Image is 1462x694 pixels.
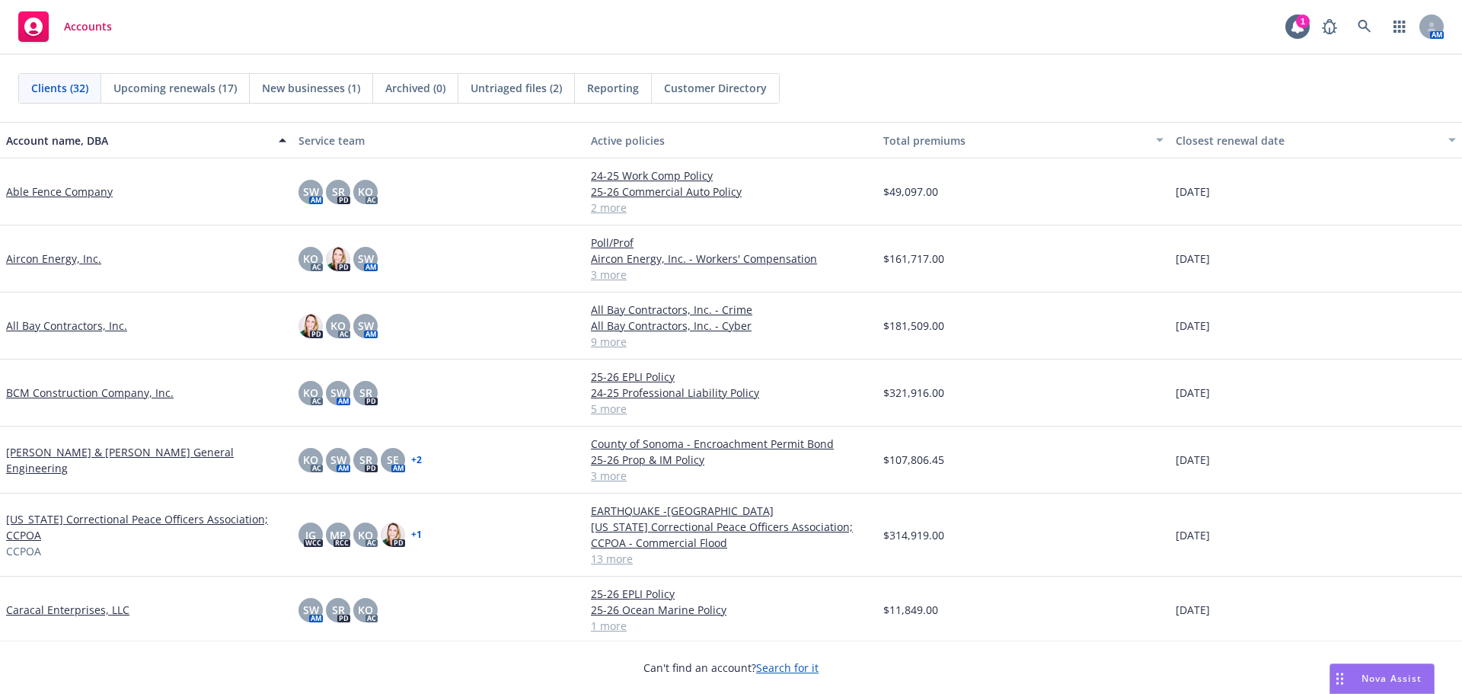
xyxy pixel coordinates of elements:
a: County of Sonoma - Encroachment Permit Bond [591,436,871,452]
a: + 1 [411,530,422,539]
span: SR [332,184,345,200]
span: $11,849.00 [883,602,938,618]
span: CCPOA [6,543,41,559]
span: SR [359,452,372,468]
span: Accounts [64,21,112,33]
img: photo [298,314,323,338]
span: [DATE] [1176,184,1210,200]
span: $314,919.00 [883,527,944,543]
span: $107,806.45 [883,452,944,468]
span: $181,509.00 [883,318,944,334]
button: Active policies [585,122,877,158]
img: photo [381,523,405,547]
span: KO [303,385,318,401]
a: [US_STATE] Correctional Peace Officers Association; CCPOA - Commercial Flood [591,519,871,551]
a: 25-26 EPLI Policy [591,369,871,385]
a: 2 more [591,200,871,216]
span: Nova Assist [1361,672,1422,685]
span: Reporting [587,80,639,96]
a: 13 more [591,551,871,567]
a: 1 more [591,618,871,634]
a: 25-26 EPLI Policy [591,586,871,602]
span: SW [303,602,319,618]
a: 25-26 Ocean Marine Policy [591,602,871,618]
a: Aircon Energy, Inc. [6,251,101,267]
a: Poll/Prof [591,235,871,251]
span: KO [303,251,318,267]
a: All Bay Contractors, Inc. - Crime [591,302,871,318]
span: $321,916.00 [883,385,944,401]
a: Switch app [1384,11,1415,42]
span: MP [330,527,346,543]
a: Able Fence Company [6,184,113,200]
a: All Bay Contractors, Inc. - Cyber [591,318,871,334]
span: Untriaged files (2) [471,80,562,96]
a: [PERSON_NAME] & [PERSON_NAME] General Engineering [6,444,286,476]
span: [DATE] [1176,527,1210,543]
a: 24-25 Work Comp Policy [591,168,871,184]
span: [DATE] [1176,251,1210,267]
button: Nova Assist [1330,664,1435,694]
span: SW [358,251,374,267]
a: BCM Construction Company, Inc. [6,385,174,401]
span: Customer Directory [664,80,767,96]
a: Search [1349,11,1380,42]
div: Drag to move [1330,664,1349,693]
a: 9 more [591,334,871,350]
a: 25-26 Commercial Auto Policy [591,184,871,200]
a: Report a Bug [1314,11,1345,42]
span: KO [358,602,373,618]
span: SW [330,385,346,401]
span: Can't find an account? [643,660,819,676]
span: [DATE] [1176,602,1210,618]
button: Service team [292,122,585,158]
span: KO [330,318,346,334]
span: JG [305,527,316,543]
span: [DATE] [1176,385,1210,401]
a: 25-26 Prop & IM Policy [591,452,871,468]
div: Account name, DBA [6,133,270,149]
a: 5 more [591,401,871,417]
span: New businesses (1) [262,80,360,96]
span: [DATE] [1176,318,1210,334]
div: 1 [1296,14,1310,28]
a: [US_STATE] Correctional Peace Officers Association; CCPOA [6,511,286,543]
span: KO [358,184,373,200]
img: photo [326,247,350,271]
a: + 2 [411,456,422,465]
span: Archived (0) [385,80,445,96]
div: Active policies [591,133,871,149]
span: SR [359,385,372,401]
button: Total premiums [877,122,1170,158]
a: All Bay Contractors, Inc. [6,318,127,334]
span: SR [332,602,345,618]
a: EARTHQUAKE -[GEOGRAPHIC_DATA] [591,503,871,519]
a: Accounts [12,5,118,48]
span: SW [303,184,319,200]
a: 24-25 Professional Liability Policy [591,385,871,401]
span: SW [358,318,374,334]
a: Caracal Enterprises, LLC [6,602,129,618]
span: SE [387,452,399,468]
span: $49,097.00 [883,184,938,200]
span: [DATE] [1176,452,1210,468]
a: Aircon Energy, Inc. - Workers' Compensation [591,251,871,267]
div: Closest renewal date [1176,133,1439,149]
span: SW [330,452,346,468]
span: Clients (32) [31,80,88,96]
a: 3 more [591,468,871,484]
div: Service team [298,133,579,149]
span: KO [303,452,318,468]
span: Upcoming renewals (17) [113,80,237,96]
a: Search for it [756,660,819,675]
button: Closest renewal date [1170,122,1462,158]
span: KO [358,527,373,543]
a: 3 more [591,267,871,283]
